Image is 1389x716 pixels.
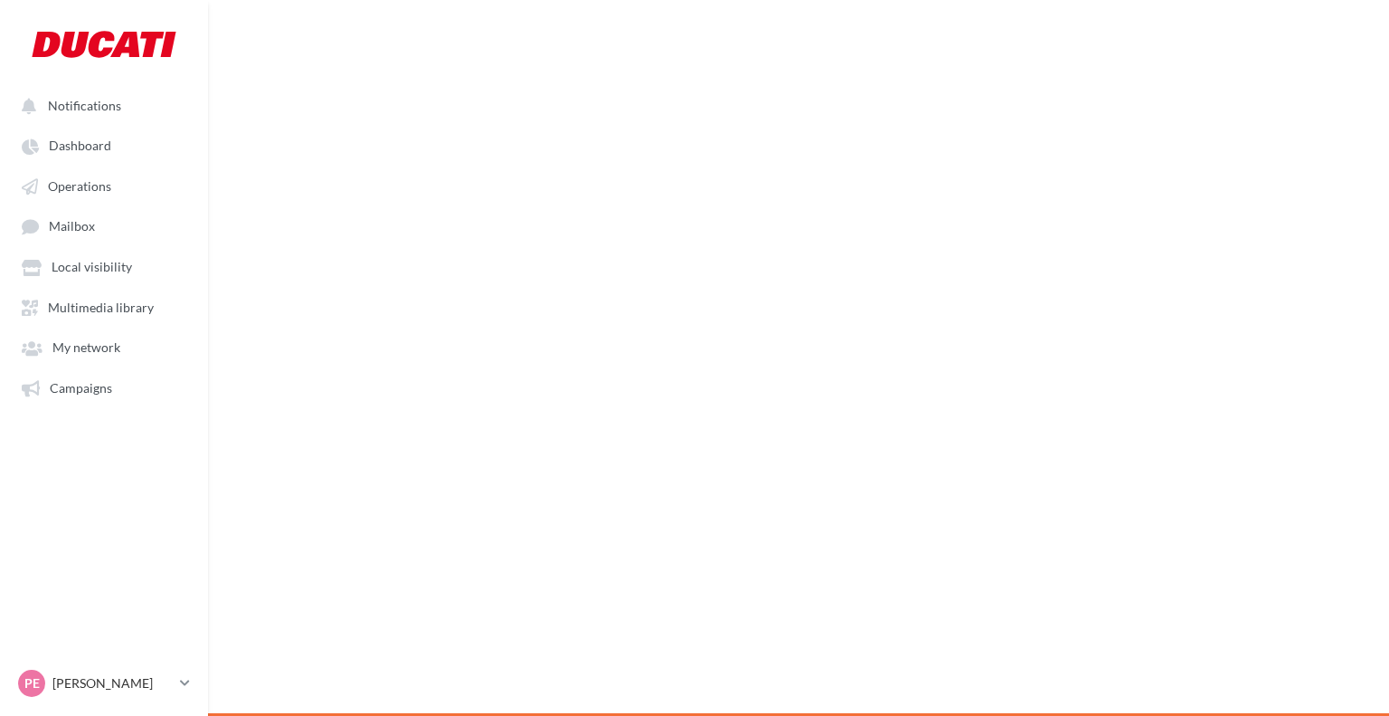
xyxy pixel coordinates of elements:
[48,300,154,315] span: Multimedia library
[11,129,197,161] a: Dashboard
[11,250,197,282] a: Local visibility
[11,89,190,121] button: Notifications
[52,674,173,692] p: [PERSON_NAME]
[49,219,95,234] span: Mailbox
[48,98,121,113] span: Notifications
[11,169,197,202] a: Operations
[11,291,197,323] a: Multimedia library
[11,330,197,363] a: My network
[49,138,111,154] span: Dashboard
[11,371,197,404] a: Campaigns
[14,666,194,701] a: PE [PERSON_NAME]
[24,674,40,692] span: PE
[52,340,120,356] span: My network
[48,178,111,194] span: Operations
[50,380,112,396] span: Campaigns
[52,260,132,275] span: Local visibility
[11,209,197,243] a: Mailbox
